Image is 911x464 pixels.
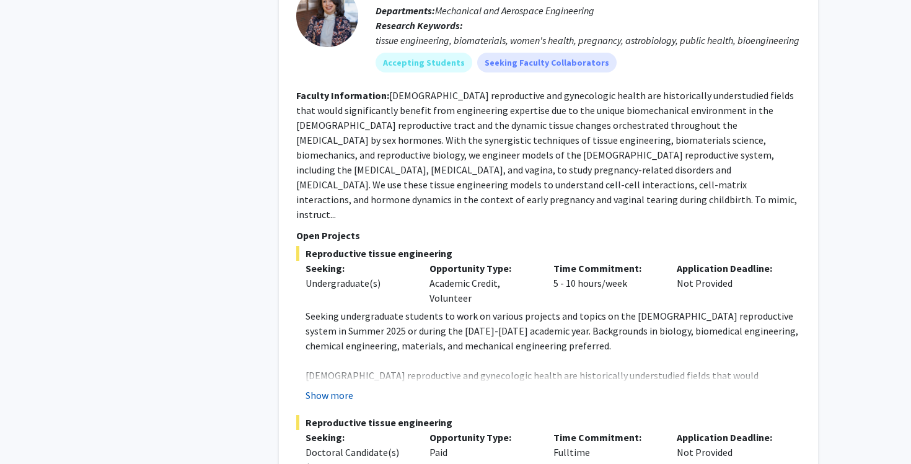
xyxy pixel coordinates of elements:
button: Show more [306,388,353,403]
p: Application Deadline: [677,261,782,276]
mat-chip: Seeking Faculty Collaborators [477,53,617,72]
p: Seeking undergraduate students to work on various projects and topics on the [DEMOGRAPHIC_DATA] r... [306,309,801,353]
div: Undergraduate(s) [306,276,411,291]
p: Application Deadline: [677,430,782,445]
p: Opportunity Type: [429,261,535,276]
p: Seeking: [306,430,411,445]
div: tissue engineering, biomaterials, women's health, pregnancy, astrobiology, public health, bioengi... [376,33,801,48]
div: 5 - 10 hours/week [544,261,668,305]
p: Seeking: [306,261,411,276]
p: Time Commitment: [553,261,659,276]
iframe: Chat [9,408,53,455]
b: Departments: [376,4,435,17]
div: Not Provided [667,261,791,305]
span: Reproductive tissue engineering [296,415,801,430]
p: Time Commitment: [553,430,659,445]
span: Reproductive tissue engineering [296,246,801,261]
p: Open Projects [296,228,801,243]
b: Faculty Information: [296,89,389,102]
b: Research Keywords: [376,19,463,32]
p: Opportunity Type: [429,430,535,445]
div: Academic Credit, Volunteer [420,261,544,305]
mat-chip: Accepting Students [376,53,472,72]
span: Mechanical and Aerospace Engineering [435,4,594,17]
fg-read-more: [DEMOGRAPHIC_DATA] reproductive and gynecologic health are historically understudied fields that ... [296,89,797,221]
p: [DEMOGRAPHIC_DATA] reproductive and gynecologic health are historically understudied fields that ... [306,368,801,457]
